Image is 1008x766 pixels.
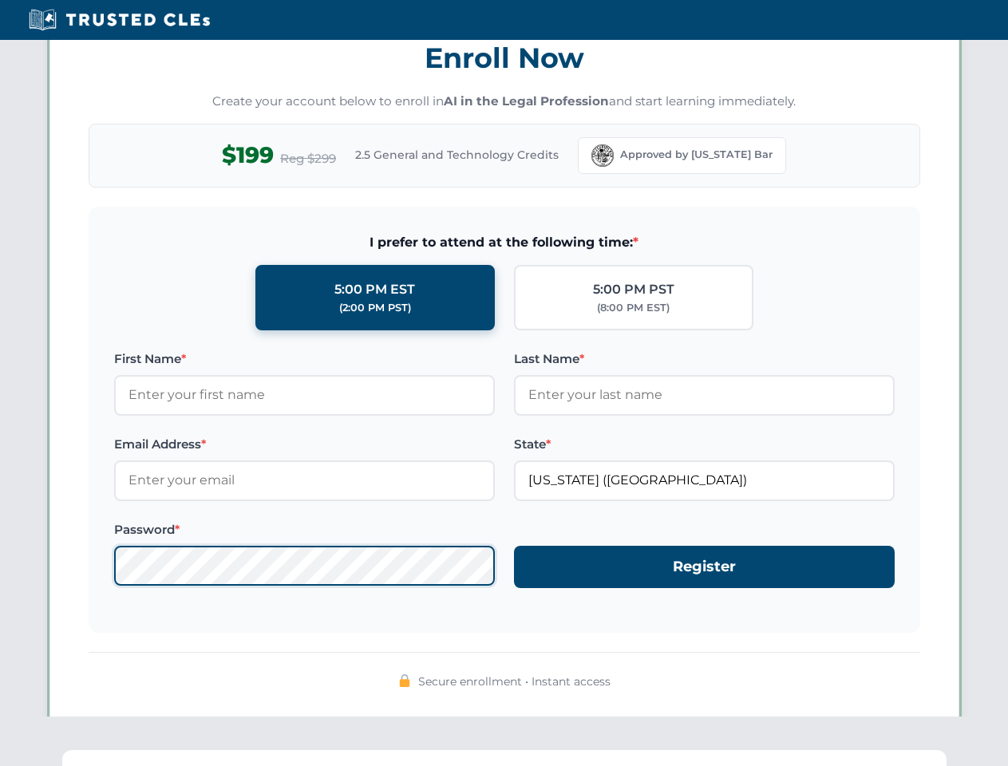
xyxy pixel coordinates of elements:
[89,93,920,111] p: Create your account below to enroll in and start learning immediately.
[24,8,215,32] img: Trusted CLEs
[514,460,895,500] input: Florida (FL)
[89,33,920,83] h3: Enroll Now
[222,137,274,173] span: $199
[514,375,895,415] input: Enter your last name
[418,673,611,690] span: Secure enrollment • Instant access
[355,146,559,164] span: 2.5 General and Technology Credits
[334,279,415,300] div: 5:00 PM EST
[620,147,773,163] span: Approved by [US_STATE] Bar
[593,279,674,300] div: 5:00 PM PST
[514,349,895,369] label: Last Name
[280,149,336,168] span: Reg $299
[114,349,495,369] label: First Name
[114,375,495,415] input: Enter your first name
[398,674,411,687] img: 🔒
[597,300,670,316] div: (8:00 PM EST)
[114,232,895,253] span: I prefer to attend at the following time:
[339,300,411,316] div: (2:00 PM PST)
[591,144,614,167] img: Florida Bar
[514,435,895,454] label: State
[514,546,895,588] button: Register
[114,435,495,454] label: Email Address
[444,93,609,109] strong: AI in the Legal Profession
[114,520,495,539] label: Password
[114,460,495,500] input: Enter your email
